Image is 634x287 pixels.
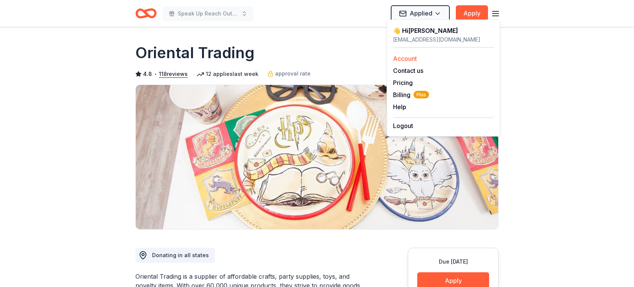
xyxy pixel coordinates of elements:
[393,35,494,44] div: [EMAIL_ADDRESS][DOMAIN_NAME]
[393,55,417,62] a: Account
[152,252,209,258] span: Donating in all states
[163,6,253,21] button: Speak Up Reach Out Charity Golf Event
[393,102,406,111] button: Help
[413,91,429,99] span: Plus
[393,26,494,35] div: 👋 Hi [PERSON_NAME]
[393,66,423,75] button: Contact us
[393,90,429,99] span: Billing
[135,5,157,22] a: Home
[391,5,450,22] button: Applied
[393,90,429,99] button: BillingPlus
[410,8,432,18] span: Applied
[143,69,152,79] span: 4.8
[275,69,311,78] span: approval rate
[456,5,488,22] button: Apply
[136,85,498,229] img: Image for Oriental Trading
[197,69,258,79] div: 12 applies last week
[393,79,413,86] a: Pricing
[159,69,188,79] button: 118reviews
[393,121,413,130] button: Logout
[154,71,157,77] span: •
[178,9,238,18] span: Speak Up Reach Out Charity Golf Event
[267,69,311,78] a: approval rate
[417,257,489,266] div: Due [DATE]
[135,42,255,63] h1: Oriental Trading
